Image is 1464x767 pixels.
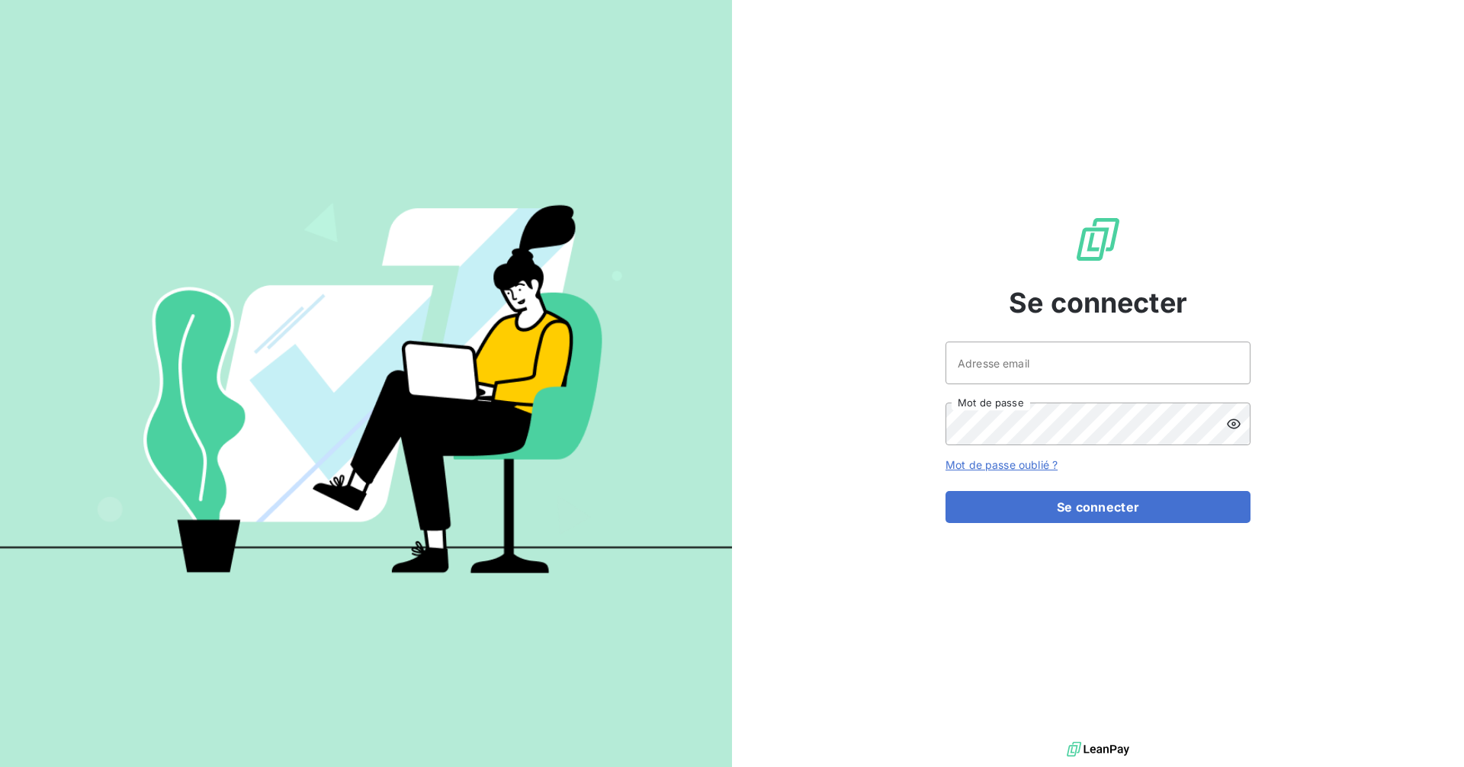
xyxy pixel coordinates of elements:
img: Logo LeanPay [1074,215,1122,264]
img: logo [1067,738,1129,761]
a: Mot de passe oublié ? [945,458,1058,471]
input: placeholder [945,342,1250,384]
span: Se connecter [1009,282,1187,323]
button: Se connecter [945,491,1250,523]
